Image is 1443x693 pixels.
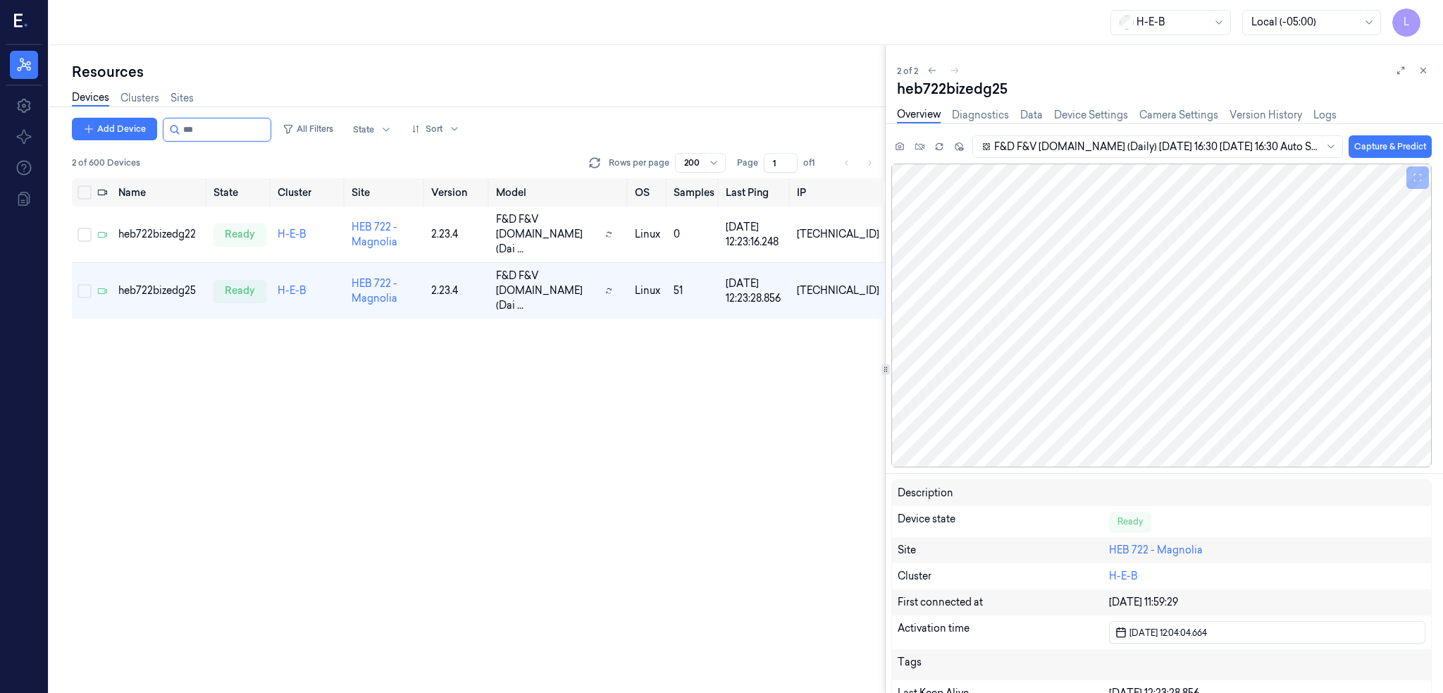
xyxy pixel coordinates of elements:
[1392,8,1420,37] button: L
[490,178,630,207] th: Model
[1109,512,1151,532] div: Ready
[635,227,662,242] p: linux
[898,595,1109,610] div: First connected at
[609,157,669,169] p: Rows per page
[674,283,714,298] div: 51
[668,178,720,207] th: Samples
[1230,108,1302,123] a: Version History
[720,178,791,207] th: Last Ping
[431,283,485,298] div: 2.23.4
[797,283,879,298] div: [TECHNICAL_ID]
[629,178,668,207] th: OS
[1109,570,1138,582] a: H-E-B
[78,185,92,200] button: Select all
[277,118,339,140] button: All Filters
[346,178,426,207] th: Site
[898,621,1109,644] div: Activation time
[118,283,202,298] div: heb722bizedg25
[952,108,1009,123] a: Diagnostics
[635,283,662,298] p: linux
[118,227,202,242] div: heb722bizedg22
[496,269,600,313] span: F&D F&V [DOMAIN_NAME] (Dai ...
[898,512,1109,532] div: Device state
[72,62,885,82] div: Resources
[1109,621,1425,644] button: [DATE] 12:04:04.664
[726,220,786,250] div: [DATE] 12:23:16.248
[803,157,826,169] span: of 1
[1349,135,1432,158] button: Capture & Predict
[426,178,490,207] th: Version
[278,284,306,297] a: H-E-B
[791,178,885,207] th: IP
[278,228,306,240] a: H-E-B
[272,178,346,207] th: Cluster
[898,655,1109,675] div: Tags
[897,65,918,77] span: 2 of 2
[1109,544,1203,556] a: HEB 722 - Magnolia
[797,227,879,242] div: [TECHNICAL_ID]
[78,228,92,242] button: Select row
[1109,595,1425,610] div: [DATE] 11:59:29
[1054,108,1128,123] a: Device Settings
[72,90,109,106] a: Devices
[737,157,758,169] span: Page
[837,153,879,173] nav: pagination
[72,157,140,169] span: 2 of 600 Devices
[213,223,266,246] div: ready
[120,91,159,106] a: Clusters
[898,543,1109,558] div: Site
[898,486,1109,501] div: Description
[897,79,1432,99] div: heb722bizedg25
[213,280,266,302] div: ready
[496,212,600,257] span: F&D F&V [DOMAIN_NAME] (Dai ...
[78,284,92,298] button: Select row
[1313,108,1337,123] a: Logs
[674,227,714,242] div: 0
[898,569,1109,584] div: Cluster
[726,276,786,306] div: [DATE] 12:23:28.856
[352,221,397,248] a: HEB 722 - Magnolia
[1139,108,1218,123] a: Camera Settings
[171,91,194,106] a: Sites
[1127,626,1207,639] span: [DATE] 12:04:04.664
[897,107,941,123] a: Overview
[352,277,397,305] a: HEB 722 - Magnolia
[1020,108,1043,123] a: Data
[431,227,485,242] div: 2.23.4
[208,178,272,207] th: State
[72,118,157,140] button: Add Device
[113,178,208,207] th: Name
